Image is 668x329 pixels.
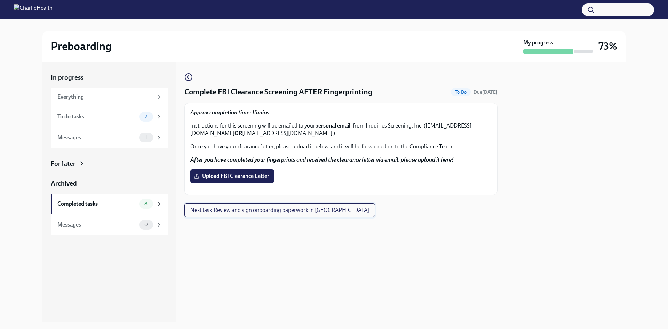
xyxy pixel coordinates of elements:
[141,114,151,119] span: 2
[51,127,168,148] a: Messages1
[51,179,168,188] a: Archived
[190,156,454,163] strong: After you have completed your fingerprints and received the clearance letter via email, please up...
[190,109,269,116] strong: Approx completion time: 15mins
[190,122,492,137] p: Instructions for this screening will be emailed to your , from Inquiries Screening, Inc. ([EMAIL_...
[51,106,168,127] a: To do tasks2
[51,214,168,235] a: Messages0
[57,93,153,101] div: Everything
[474,89,498,96] span: October 16th, 2025 06:00
[190,207,369,214] span: Next task : Review and sign onboarding paperwork in [GEOGRAPHIC_DATA]
[315,122,350,129] strong: personal email
[57,200,136,208] div: Completed tasks
[51,159,168,168] a: For later
[51,88,168,106] a: Everything
[482,89,498,95] strong: [DATE]
[234,130,242,137] strong: OR
[184,203,375,217] button: Next task:Review and sign onboarding paperwork in [GEOGRAPHIC_DATA]
[51,159,75,168] div: For later
[14,4,53,15] img: CharlieHealth
[140,201,152,206] span: 8
[51,194,168,214] a: Completed tasks8
[474,89,498,95] span: Due
[51,39,112,53] h2: Preboarding
[57,221,136,229] div: Messages
[184,87,372,97] h4: Complete FBI Clearance Screening AFTER Fingerprinting
[190,169,274,183] label: Upload FBI Clearance Letter
[57,134,136,141] div: Messages
[141,135,151,140] span: 1
[451,90,471,95] span: To Do
[140,222,152,227] span: 0
[598,40,617,52] h3: 73%
[195,173,269,180] span: Upload FBI Clearance Letter
[523,39,553,47] strong: My progress
[190,143,492,150] p: Once you have your clearance letter, please upload it below, and it will be forwarded on to the C...
[57,113,136,121] div: To do tasks
[51,73,168,82] a: In progress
